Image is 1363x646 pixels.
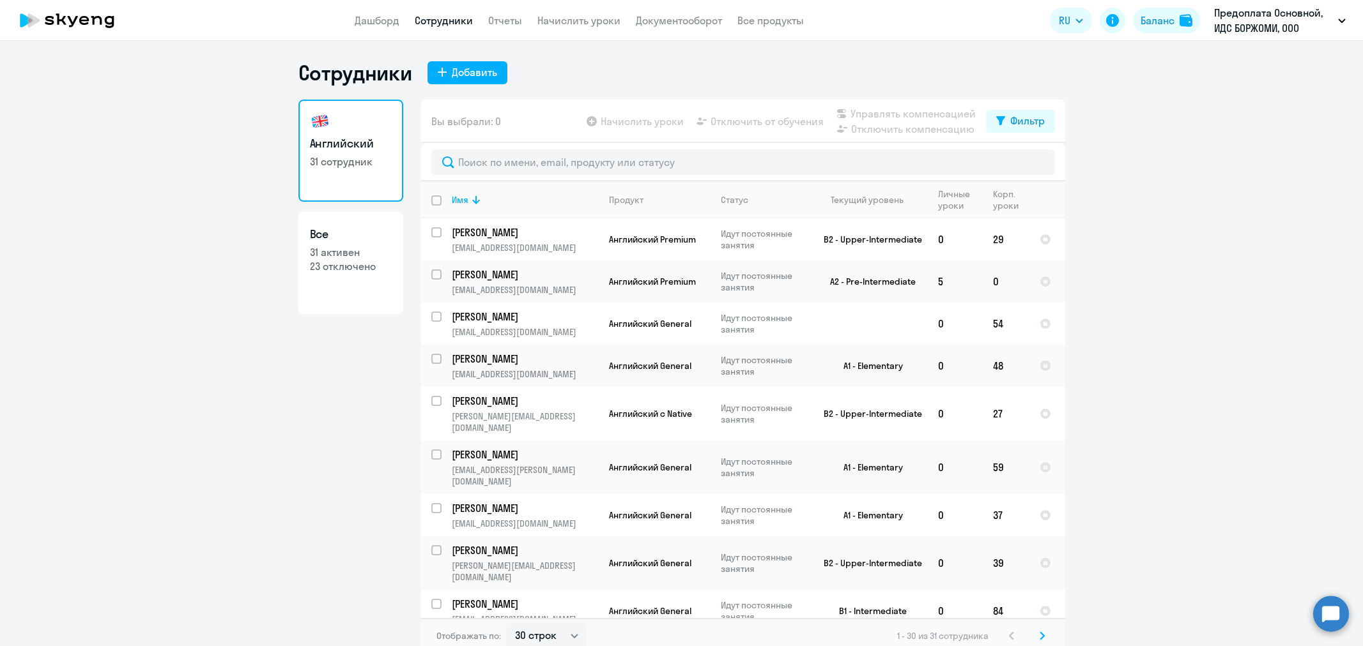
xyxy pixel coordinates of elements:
td: A1 - Elementary [809,494,928,536]
span: Отображать по: [436,630,501,642]
p: [EMAIL_ADDRESS][DOMAIN_NAME] [452,368,598,380]
span: Вы выбрали: 0 [431,114,501,129]
p: [PERSON_NAME] [452,352,596,366]
a: Сотрудники [415,14,473,27]
p: Идут постоянные занятия [721,270,808,293]
button: Балансbalance [1133,8,1200,33]
a: [PERSON_NAME] [452,597,598,611]
div: Текущий уровень [819,194,927,206]
div: Имя [452,194,468,206]
div: Добавить [452,64,497,80]
a: [PERSON_NAME] [452,447,598,462]
td: 27 [983,387,1029,440]
a: Документооборот [636,14,722,27]
div: Статус [721,194,748,206]
td: 5 [928,260,983,303]
span: Английский с Native [609,408,692,419]
a: Дашборд [355,14,399,27]
a: Английский31 сотрудник [298,100,403,202]
span: Английский General [609,509,691,521]
span: Английский General [609,360,691,372]
a: [PERSON_NAME] [452,225,598,239]
td: 54 [983,303,1029,345]
div: Баланс [1141,13,1174,28]
p: [EMAIL_ADDRESS][DOMAIN_NAME] [452,242,598,253]
a: [PERSON_NAME] [452,543,598,557]
td: A2 - Pre-Intermediate [809,260,928,303]
p: Идут постоянные занятия [721,599,808,622]
p: [EMAIL_ADDRESS][DOMAIN_NAME] [452,326,598,338]
a: [PERSON_NAME] [452,267,598,282]
a: Все продукты [737,14,804,27]
td: B2 - Upper-Intermediate [809,387,928,440]
td: 0 [928,536,983,590]
td: 0 [928,345,983,387]
div: Корп. уроки [993,188,1029,211]
td: B2 - Upper-Intermediate [809,218,928,260]
button: Предоплата Основной, ИДС БОРЖОМИ, ООО [1208,5,1352,36]
img: balance [1180,14,1192,27]
p: [EMAIL_ADDRESS][DOMAIN_NAME] [452,518,598,529]
td: B1 - Intermediate [809,590,928,632]
button: Добавить [427,61,507,84]
p: 31 активен [310,245,392,259]
td: 48 [983,345,1029,387]
h1: Сотрудники [298,60,412,86]
p: Идут постоянные занятия [721,456,808,479]
div: Фильтр [1010,113,1045,128]
p: 31 сотрудник [310,154,392,169]
span: Английский Premium [609,234,696,245]
img: english [310,111,330,131]
td: 0 [928,494,983,536]
a: [PERSON_NAME] [452,501,598,515]
span: Английский General [609,318,691,329]
a: Отчеты [488,14,522,27]
span: Английский General [609,557,691,569]
td: 0 [928,440,983,494]
p: [PERSON_NAME][EMAIL_ADDRESS][DOMAIN_NAME] [452,560,598,583]
td: 0 [928,590,983,632]
p: Идут постоянные занятия [721,504,808,527]
span: Английский General [609,605,691,617]
p: [PERSON_NAME] [452,394,596,408]
button: RU [1050,8,1092,33]
p: Идут постоянные занятия [721,354,808,377]
span: RU [1059,13,1070,28]
p: [PERSON_NAME] [452,597,596,611]
p: [PERSON_NAME] [452,501,596,515]
p: [EMAIL_ADDRESS][DOMAIN_NAME] [452,284,598,296]
a: Все31 активен23 отключено [298,212,403,314]
td: 0 [983,260,1029,303]
a: [PERSON_NAME] [452,394,598,408]
h3: Все [310,226,392,243]
span: 1 - 30 из 31 сотрудника [897,630,989,642]
td: 0 [928,387,983,440]
td: 29 [983,218,1029,260]
p: [PERSON_NAME] [452,225,596,239]
p: [EMAIL_ADDRESS][PERSON_NAME][DOMAIN_NAME] [452,464,598,487]
td: B2 - Upper-Intermediate [809,536,928,590]
td: 59 [983,440,1029,494]
p: [PERSON_NAME] [452,310,596,324]
p: Идут постоянные занятия [721,312,808,335]
td: A1 - Elementary [809,345,928,387]
p: 23 отключено [310,259,392,273]
p: Идут постоянные занятия [721,552,808,575]
h3: Английский [310,135,392,152]
p: [PERSON_NAME][EMAIL_ADDRESS][DOMAIN_NAME] [452,410,598,433]
p: [EMAIL_ADDRESS][DOMAIN_NAME] [452,613,598,625]
p: Предоплата Основной, ИДС БОРЖОМИ, ООО [1214,5,1333,36]
div: Продукт [609,194,643,206]
td: 0 [928,303,983,345]
p: Идут постоянные занятия [721,402,808,425]
a: [PERSON_NAME] [452,352,598,366]
span: Английский Premium [609,276,696,287]
td: 0 [928,218,983,260]
td: 39 [983,536,1029,590]
span: Английский General [609,462,691,473]
a: Начислить уроки [537,14,620,27]
td: 84 [983,590,1029,632]
button: Фильтр [986,110,1055,133]
p: [PERSON_NAME] [452,447,596,462]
